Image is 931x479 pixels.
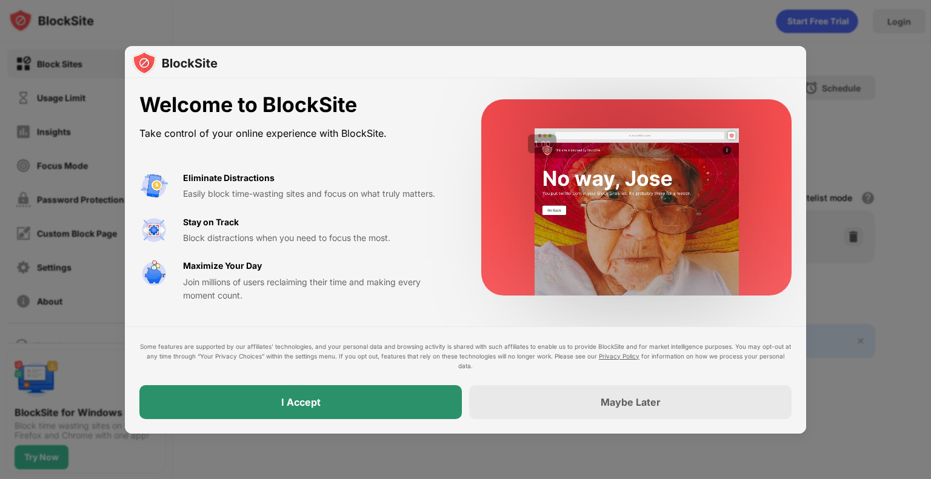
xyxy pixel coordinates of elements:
img: logo-blocksite.svg [132,51,218,75]
div: Maximize Your Day [183,259,262,273]
div: Block distractions when you need to focus the most. [183,231,452,245]
div: I Accept [281,396,321,408]
img: value-avoid-distractions.svg [139,171,169,200]
div: Welcome to BlockSite [139,93,452,117]
div: Take control of your online experience with BlockSite. [139,125,452,142]
div: Some features are supported by our affiliates’ technologies, and your personal data and browsing ... [139,342,792,371]
img: value-focus.svg [139,216,169,245]
div: Join millions of users reclaiming their time and making every moment count. [183,276,452,303]
div: Easily block time-wasting sites and focus on what truly matters. [183,187,452,200]
div: Eliminate Distractions [183,171,275,185]
img: value-safe-time.svg [139,259,169,288]
div: Maybe Later [601,396,661,408]
div: Stay on Track [183,216,239,229]
a: Privacy Policy [599,352,639,360]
